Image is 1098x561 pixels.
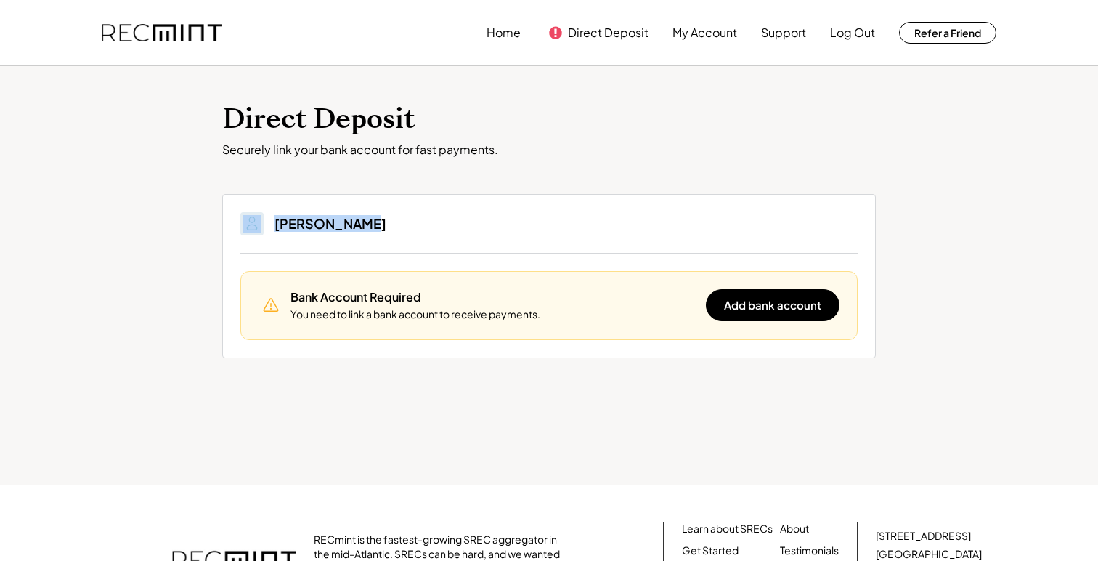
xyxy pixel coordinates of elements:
div: You need to link a bank account to receive payments. [290,307,540,322]
a: Testimonials [780,544,839,558]
img: recmint-logotype%403x.png [102,24,222,42]
button: Direct Deposit [568,18,648,47]
div: Bank Account Required [290,289,421,305]
button: Support [761,18,806,47]
div: Securely link your bank account for fast payments. [222,142,876,158]
a: About [780,522,809,536]
a: Get Started [682,544,739,558]
a: Learn about SRECs [682,522,773,536]
h1: Direct Deposit [222,102,876,137]
div: [STREET_ADDRESS] [876,529,971,544]
button: Refer a Friend [899,22,996,44]
button: Add bank account [706,289,839,321]
button: Home [487,18,521,47]
img: People.svg [243,215,261,233]
h3: [PERSON_NAME] [274,215,386,232]
button: My Account [672,18,737,47]
button: Log Out [830,18,875,47]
